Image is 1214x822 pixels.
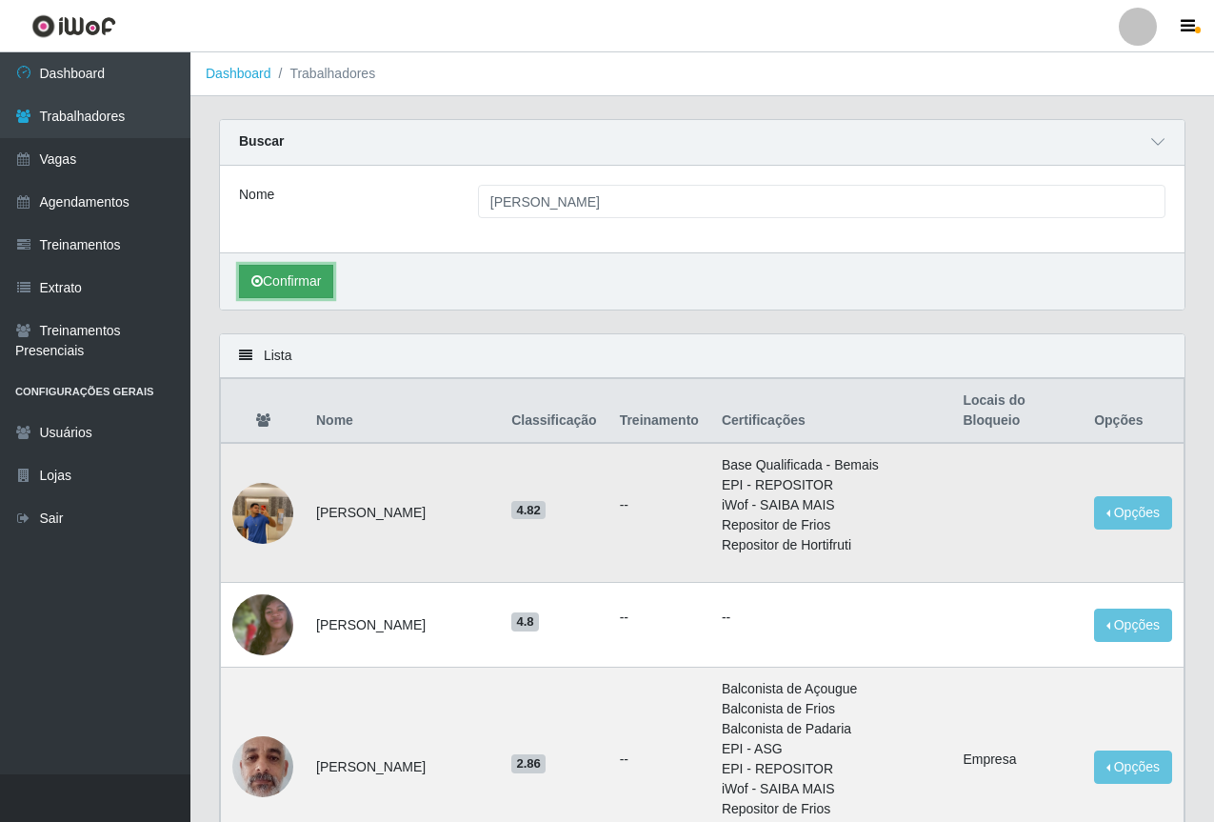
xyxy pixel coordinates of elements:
[1094,751,1172,784] button: Opções
[620,608,699,628] ul: --
[722,739,941,759] li: EPI - ASG
[722,719,941,739] li: Balconista de Padaria
[511,612,539,632] span: 4.8
[232,726,293,807] img: 1701972182792.jpeg
[722,699,941,719] li: Balconista de Frios
[511,754,546,773] span: 2.86
[305,379,500,444] th: Nome
[722,679,941,699] li: Balconista de Açougue
[722,759,941,779] li: EPI - REPOSITOR
[722,608,941,628] p: --
[239,133,284,149] strong: Buscar
[722,495,941,515] li: iWof - SAIBA MAIS
[305,443,500,583] td: [PERSON_NAME]
[1083,379,1184,444] th: Opções
[620,495,699,515] ul: --
[206,66,271,81] a: Dashboard
[710,379,952,444] th: Certificações
[963,750,1071,770] li: Empresa
[1094,609,1172,642] button: Opções
[500,379,608,444] th: Classificação
[511,501,546,520] span: 4.82
[1094,496,1172,530] button: Opções
[722,475,941,495] li: EPI - REPOSITOR
[722,799,941,819] li: Repositor de Frios
[951,379,1083,444] th: Locais do Bloqueio
[722,515,941,535] li: Repositor de Frios
[31,14,116,38] img: CoreUI Logo
[620,750,699,770] ul: --
[271,64,376,84] li: Trabalhadores
[239,185,274,205] label: Nome
[305,583,500,668] td: [PERSON_NAME]
[722,779,941,799] li: iWof - SAIBA MAIS
[722,535,941,555] li: Repositor de Hortifruti
[190,52,1214,96] nav: breadcrumb
[722,455,941,475] li: Base Qualificada - Bemais
[232,571,293,679] img: 1706376087329.jpeg
[239,265,333,298] button: Confirmar
[232,483,293,544] img: 1722956017371.jpeg
[608,379,710,444] th: Treinamento
[478,185,1165,218] input: Digite o Nome...
[220,334,1184,378] div: Lista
